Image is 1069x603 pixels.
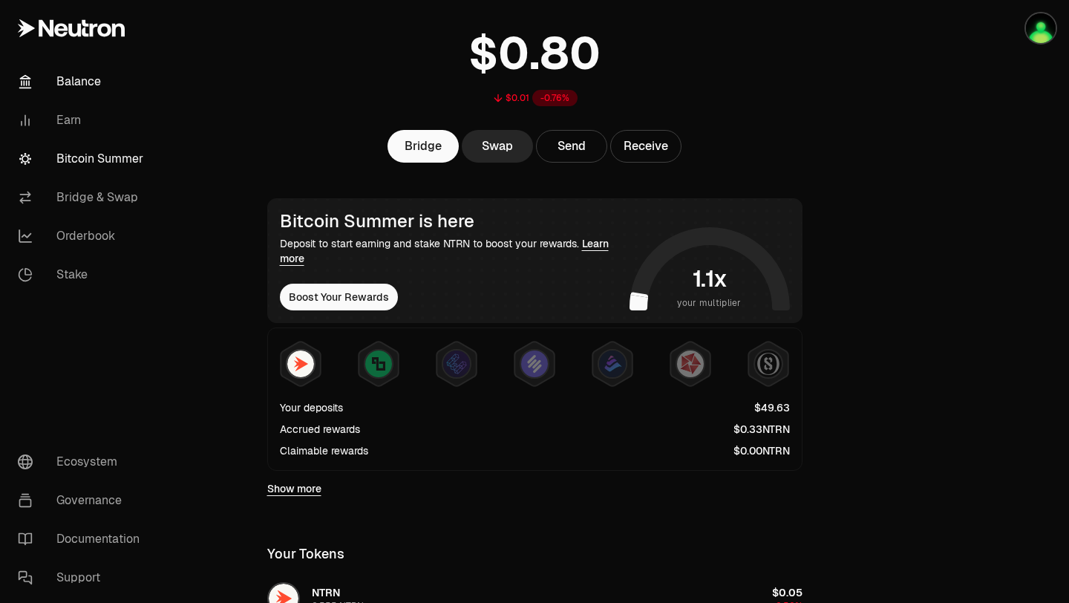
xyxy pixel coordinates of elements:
[1026,13,1056,43] img: LEDGER-PHIL
[536,130,607,163] button: Send
[6,558,160,597] a: Support
[599,351,626,377] img: Bedrock Diamonds
[6,520,160,558] a: Documentation
[677,351,704,377] img: Mars Fragments
[6,101,160,140] a: Earn
[267,481,321,496] a: Show more
[443,351,470,377] img: EtherFi Points
[6,178,160,217] a: Bridge & Swap
[610,130,681,163] button: Receive
[532,90,578,106] div: -0.76%
[388,130,459,163] a: Bridge
[755,351,782,377] img: Structured Points
[365,351,392,377] img: Lombard Lux
[6,255,160,294] a: Stake
[677,296,742,310] span: your multiplier
[521,351,548,377] img: Solv Points
[6,62,160,101] a: Balance
[6,140,160,178] a: Bitcoin Summer
[6,217,160,255] a: Orderbook
[6,481,160,520] a: Governance
[287,351,314,377] img: NTRN
[280,211,624,232] div: Bitcoin Summer is here
[280,400,343,415] div: Your deposits
[280,443,368,458] div: Claimable rewards
[6,443,160,481] a: Ecosystem
[280,284,398,310] button: Boost Your Rewards
[462,130,533,163] a: Swap
[280,236,624,266] div: Deposit to start earning and stake NTRN to boost your rewards.
[312,586,340,599] span: NTRN
[267,544,344,564] div: Your Tokens
[506,92,529,104] div: $0.01
[772,586,802,599] span: $0.05
[280,422,360,437] div: Accrued rewards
